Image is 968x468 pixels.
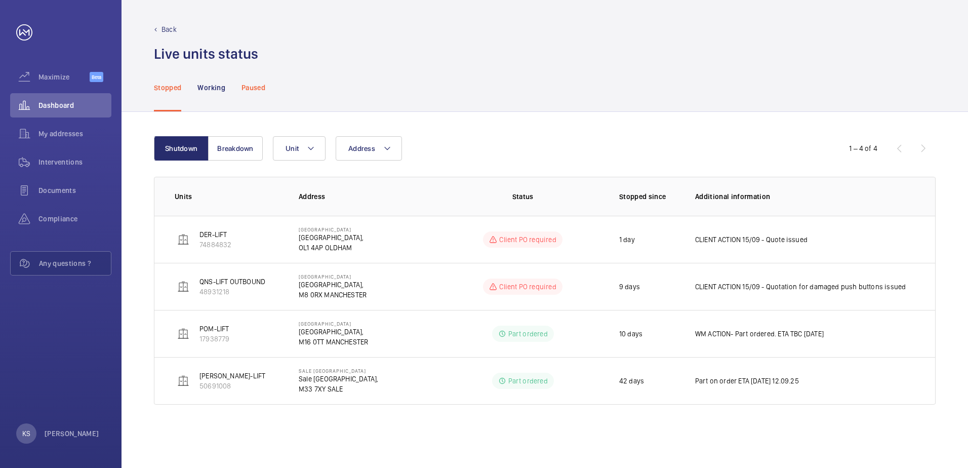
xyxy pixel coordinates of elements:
p: Sale [GEOGRAPHIC_DATA], [299,374,378,384]
p: [PERSON_NAME] [45,428,99,439]
p: 74884832 [199,240,231,250]
span: Beta [90,72,103,82]
span: Unit [286,144,299,152]
p: Stopped since [619,191,679,202]
button: Breakdown [208,136,263,161]
span: Documents [38,185,111,196]
p: [GEOGRAPHIC_DATA] [299,274,367,280]
p: Client PO required [499,282,556,292]
span: Dashboard [38,100,111,110]
p: Additional information [695,191,915,202]
p: Address [299,191,442,202]
p: QNS-LIFT OUTBOUND [199,277,265,287]
p: Working [197,83,225,93]
div: 1 – 4 of 4 [849,143,877,153]
span: Maximize [38,72,90,82]
p: 17938779 [199,334,229,344]
p: Sale [GEOGRAPHIC_DATA] [299,368,378,374]
p: 48931218 [199,287,265,297]
p: WM ACTION- Part ordered. ETA TBC [DATE] [695,329,824,339]
img: elevator.svg [177,328,189,340]
span: Address [348,144,375,152]
p: Status [450,191,595,202]
p: Part on order ETA [DATE] 12.09.25 [695,376,799,386]
img: elevator.svg [177,233,189,246]
p: 50691008 [199,381,265,391]
p: [GEOGRAPHIC_DATA], [299,232,364,243]
p: Part ordered [508,376,548,386]
p: CLIENT ACTION 15/09 - Quotation for damaged push buttons issued [695,282,906,292]
button: Address [336,136,402,161]
p: [GEOGRAPHIC_DATA], [299,280,367,290]
p: 10 days [619,329,642,339]
p: OL1 4AP OLDHAM [299,243,364,253]
p: [GEOGRAPHIC_DATA] [299,226,364,232]
p: DER-LIFT [199,229,231,240]
p: POM-LIFT [199,324,229,334]
p: M8 0RX MANCHESTER [299,290,367,300]
p: [GEOGRAPHIC_DATA], [299,327,368,337]
span: Compliance [38,214,111,224]
p: Part ordered [508,329,548,339]
img: elevator.svg [177,281,189,293]
img: elevator.svg [177,375,189,387]
span: Interventions [38,157,111,167]
p: M33 7XY SALE [299,384,378,394]
p: [PERSON_NAME]-LIFT [199,371,265,381]
p: M16 0TT MANCHESTER [299,337,368,347]
p: Paused [241,83,265,93]
p: Units [175,191,283,202]
p: 42 days [619,376,644,386]
span: My addresses [38,129,111,139]
p: CLIENT ACTION 15/09 - Quote issued [695,235,808,245]
h1: Live units status [154,45,258,63]
span: Any questions ? [39,258,111,268]
p: KS [22,428,30,439]
p: Client PO required [499,235,556,245]
button: Shutdown [154,136,209,161]
p: Back [162,24,177,34]
p: Stopped [154,83,181,93]
p: 1 day [619,235,635,245]
button: Unit [273,136,326,161]
p: [GEOGRAPHIC_DATA] [299,321,368,327]
p: 9 days [619,282,640,292]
